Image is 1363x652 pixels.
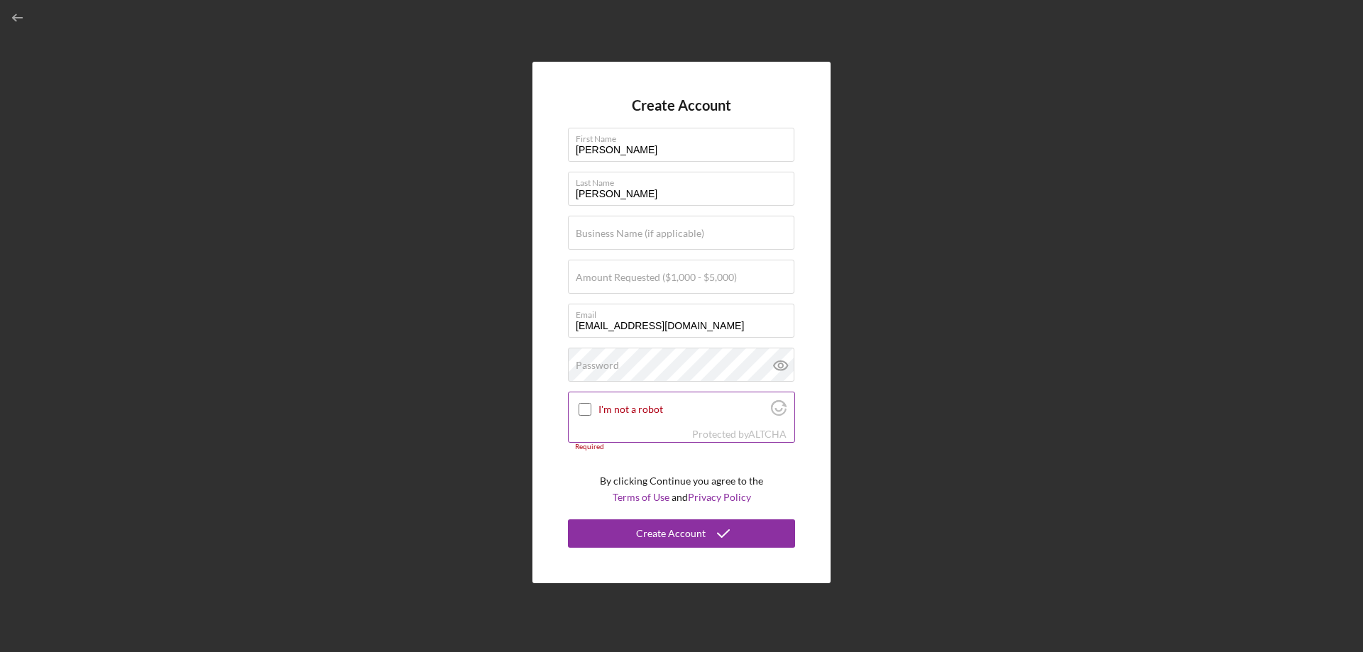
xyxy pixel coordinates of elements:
button: Create Account [568,519,795,548]
label: Amount Requested ($1,000 - $5,000) [576,272,737,283]
a: Visit Altcha.org [771,406,787,418]
label: Business Name (if applicable) [576,228,704,239]
label: I'm not a robot [598,404,767,415]
a: Terms of Use [613,491,669,503]
h4: Create Account [632,97,731,114]
div: Protected by [692,429,787,440]
p: By clicking Continue you agree to the and [600,473,763,505]
label: Last Name [576,172,794,188]
a: Privacy Policy [688,491,751,503]
a: Visit Altcha.org [748,428,787,440]
div: Required [568,443,795,451]
label: Password [576,360,619,371]
div: Create Account [636,519,706,548]
label: First Name [576,128,794,144]
label: Email [576,304,794,320]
